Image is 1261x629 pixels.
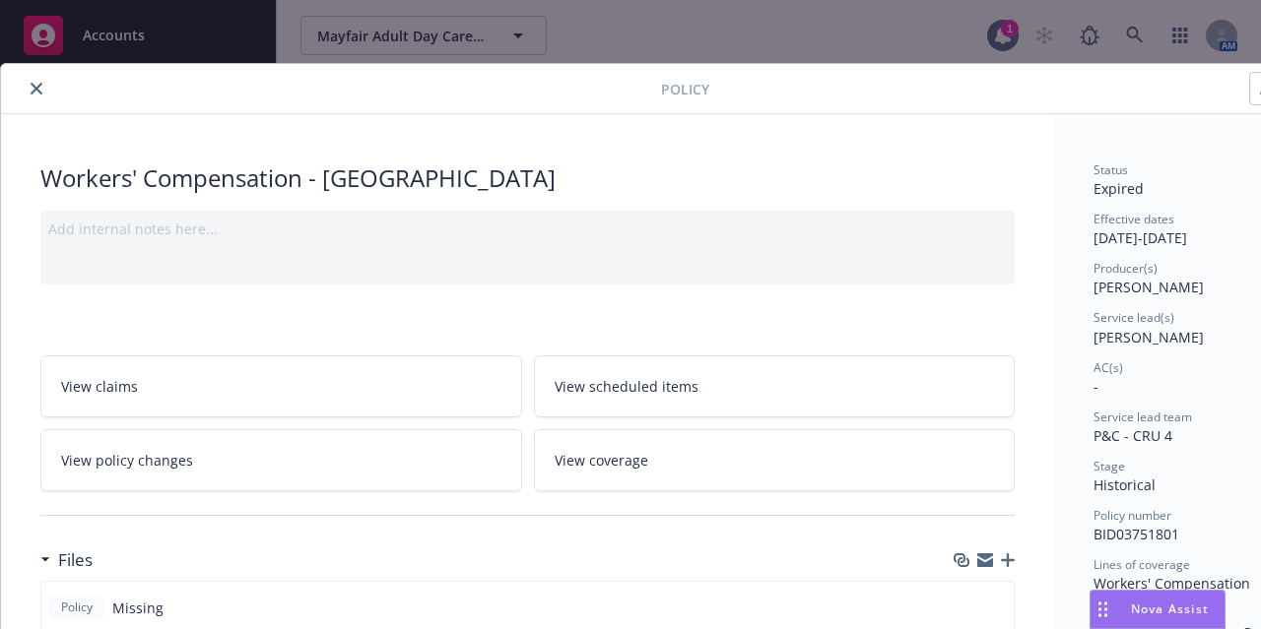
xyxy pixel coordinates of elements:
span: Missing [112,598,164,618]
span: Service lead team [1094,409,1192,425]
span: Workers' Compensation [1094,574,1250,593]
button: close [25,77,48,100]
span: Nova Assist [1131,600,1209,617]
span: Effective dates [1094,211,1174,227]
a: View scheduled items [534,355,1016,417]
span: View coverage [555,450,648,471]
span: Stage [1094,458,1125,474]
div: Workers' Compensation - [GEOGRAPHIC_DATA] [40,161,1015,195]
span: Policy [57,598,97,616]
div: Files [40,547,93,573]
span: Historical [1094,475,1156,494]
span: P&C - CRU 4 [1094,426,1172,445]
span: BID03751801 [1094,525,1179,543]
span: Service lead(s) [1094,309,1174,326]
span: Lines of coverage [1094,556,1190,573]
a: View policy changes [40,429,522,491]
a: View coverage [534,429,1016,491]
span: [PERSON_NAME] [1094,328,1204,346]
span: View scheduled items [555,376,698,397]
span: View claims [61,376,138,397]
a: View claims [40,355,522,417]
div: Drag to move [1091,591,1115,628]
span: Producer(s) [1094,260,1158,277]
div: Add internal notes here... [48,219,1007,239]
span: Status [1094,161,1128,178]
span: Policy number [1094,507,1171,524]
span: [PERSON_NAME] [1094,278,1204,296]
span: Policy [661,79,709,99]
button: Nova Assist [1090,590,1226,629]
span: AC(s) [1094,359,1123,376]
h3: Files [58,547,93,573]
span: - [1094,377,1098,396]
span: View policy changes [61,450,193,471]
span: Expired [1094,179,1144,198]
